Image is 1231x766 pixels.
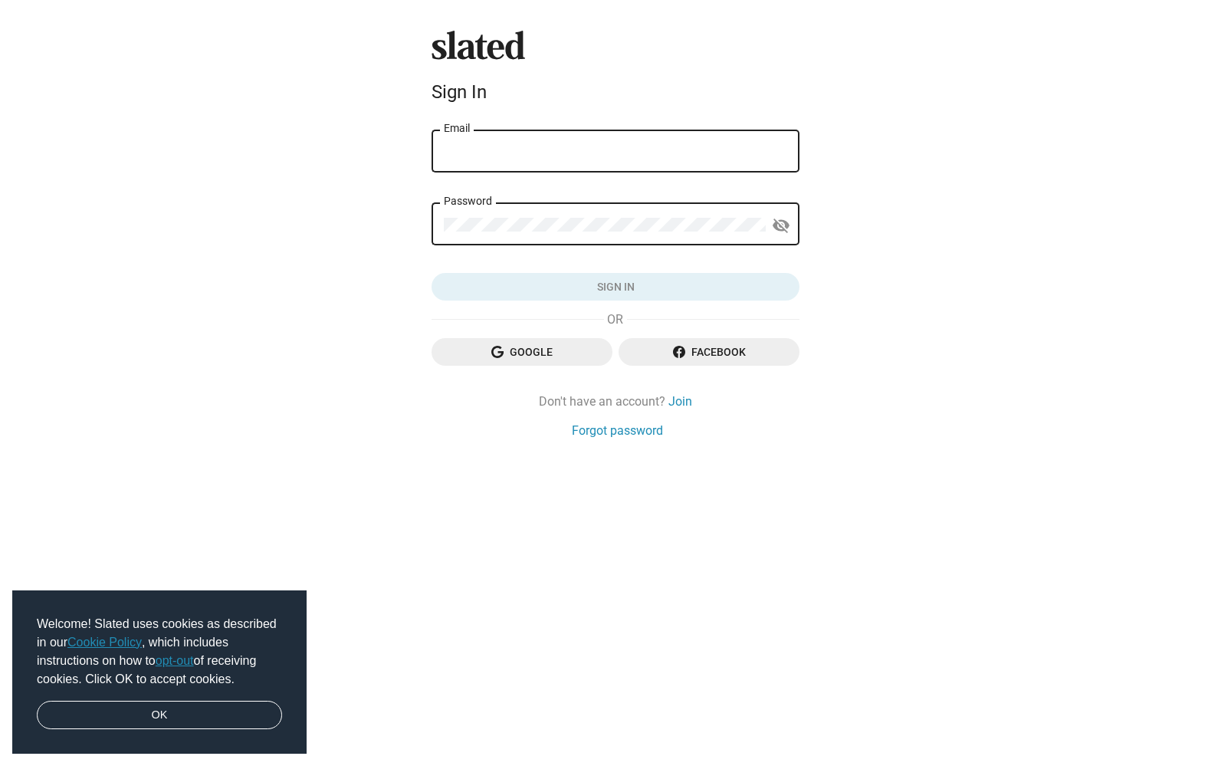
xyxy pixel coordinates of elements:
[668,393,692,409] a: Join
[619,338,799,366] button: Facebook
[432,338,612,366] button: Google
[37,701,282,730] a: dismiss cookie message
[156,654,194,667] a: opt-out
[772,214,790,238] mat-icon: visibility_off
[37,615,282,689] span: Welcome! Slated uses cookies as described in our , which includes instructions on how to of recei...
[432,393,799,409] div: Don't have an account?
[12,590,307,754] div: cookieconsent
[67,636,142,649] a: Cookie Policy
[444,338,600,366] span: Google
[432,81,799,103] div: Sign In
[631,338,787,366] span: Facebook
[766,210,796,241] button: Show password
[572,422,663,439] a: Forgot password
[432,31,799,109] sl-branding: Sign In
